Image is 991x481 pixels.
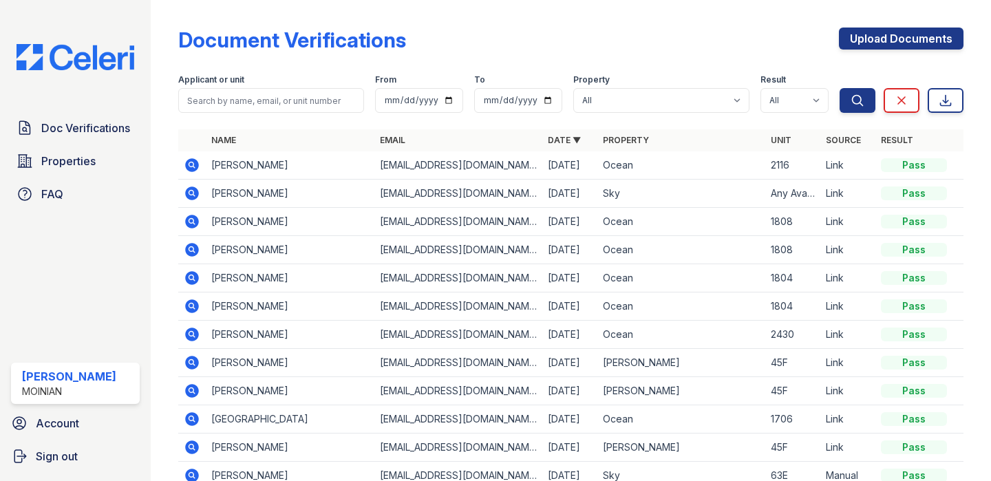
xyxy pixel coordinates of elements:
[765,264,820,292] td: 1804
[374,405,542,434] td: [EMAIL_ADDRESS][DOMAIN_NAME]
[178,74,244,85] label: Applicant or unit
[206,349,374,377] td: [PERSON_NAME]
[374,208,542,236] td: [EMAIL_ADDRESS][DOMAIN_NAME]
[573,74,610,85] label: Property
[597,405,765,434] td: Ocean
[374,180,542,208] td: [EMAIL_ADDRESS][DOMAIN_NAME]
[597,264,765,292] td: Ocean
[820,434,875,462] td: Link
[597,208,765,236] td: Ocean
[542,292,597,321] td: [DATE]
[820,292,875,321] td: Link
[206,292,374,321] td: [PERSON_NAME]
[542,434,597,462] td: [DATE]
[36,448,78,464] span: Sign out
[548,135,581,145] a: Date ▼
[22,385,116,398] div: Moinian
[374,321,542,349] td: [EMAIL_ADDRESS][DOMAIN_NAME]
[542,151,597,180] td: [DATE]
[206,377,374,405] td: [PERSON_NAME]
[41,153,96,169] span: Properties
[374,264,542,292] td: [EMAIL_ADDRESS][DOMAIN_NAME]
[542,208,597,236] td: [DATE]
[542,377,597,405] td: [DATE]
[542,236,597,264] td: [DATE]
[178,88,364,113] input: Search by name, email, or unit number
[6,44,145,70] img: CE_Logo_Blue-a8612792a0a2168367f1c8372b55b34899dd931a85d93a1a3d3e32e68fde9ad4.png
[11,114,140,142] a: Doc Verifications
[206,405,374,434] td: [GEOGRAPHIC_DATA]
[820,236,875,264] td: Link
[36,415,79,431] span: Account
[881,135,913,145] a: Result
[41,120,130,136] span: Doc Verifications
[542,321,597,349] td: [DATE]
[597,434,765,462] td: [PERSON_NAME]
[765,434,820,462] td: 45F
[881,243,947,257] div: Pass
[839,28,963,50] a: Upload Documents
[206,208,374,236] td: [PERSON_NAME]
[820,321,875,349] td: Link
[881,356,947,370] div: Pass
[765,292,820,321] td: 1804
[881,440,947,454] div: Pass
[6,409,145,437] a: Account
[881,215,947,228] div: Pass
[597,151,765,180] td: Ocean
[206,321,374,349] td: [PERSON_NAME]
[542,349,597,377] td: [DATE]
[374,292,542,321] td: [EMAIL_ADDRESS][DOMAIN_NAME]
[820,264,875,292] td: Link
[765,208,820,236] td: 1808
[881,271,947,285] div: Pass
[881,158,947,172] div: Pass
[603,135,649,145] a: Property
[206,180,374,208] td: [PERSON_NAME]
[41,186,63,202] span: FAQ
[597,377,765,405] td: [PERSON_NAME]
[374,377,542,405] td: [EMAIL_ADDRESS][DOMAIN_NAME]
[597,349,765,377] td: [PERSON_NAME]
[597,236,765,264] td: Ocean
[760,74,786,85] label: Result
[380,135,405,145] a: Email
[771,135,791,145] a: Unit
[22,368,116,385] div: [PERSON_NAME]
[597,292,765,321] td: Ocean
[881,384,947,398] div: Pass
[6,442,145,470] a: Sign out
[820,349,875,377] td: Link
[474,74,485,85] label: To
[765,180,820,208] td: Any Available
[820,180,875,208] td: Link
[820,377,875,405] td: Link
[206,434,374,462] td: [PERSON_NAME]
[542,180,597,208] td: [DATE]
[597,321,765,349] td: Ocean
[820,405,875,434] td: Link
[374,236,542,264] td: [EMAIL_ADDRESS][DOMAIN_NAME]
[374,151,542,180] td: [EMAIL_ADDRESS][DOMAIN_NAME]
[765,151,820,180] td: 2116
[542,405,597,434] td: [DATE]
[881,186,947,200] div: Pass
[881,299,947,313] div: Pass
[826,135,861,145] a: Source
[206,236,374,264] td: [PERSON_NAME]
[765,236,820,264] td: 1808
[597,180,765,208] td: Sky
[765,321,820,349] td: 2430
[206,264,374,292] td: [PERSON_NAME]
[374,434,542,462] td: [EMAIL_ADDRESS][DOMAIN_NAME]
[881,328,947,341] div: Pass
[11,180,140,208] a: FAQ
[211,135,236,145] a: Name
[375,74,396,85] label: From
[11,147,140,175] a: Properties
[374,349,542,377] td: [EMAIL_ADDRESS][DOMAIN_NAME]
[765,377,820,405] td: 45F
[881,412,947,426] div: Pass
[765,405,820,434] td: 1706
